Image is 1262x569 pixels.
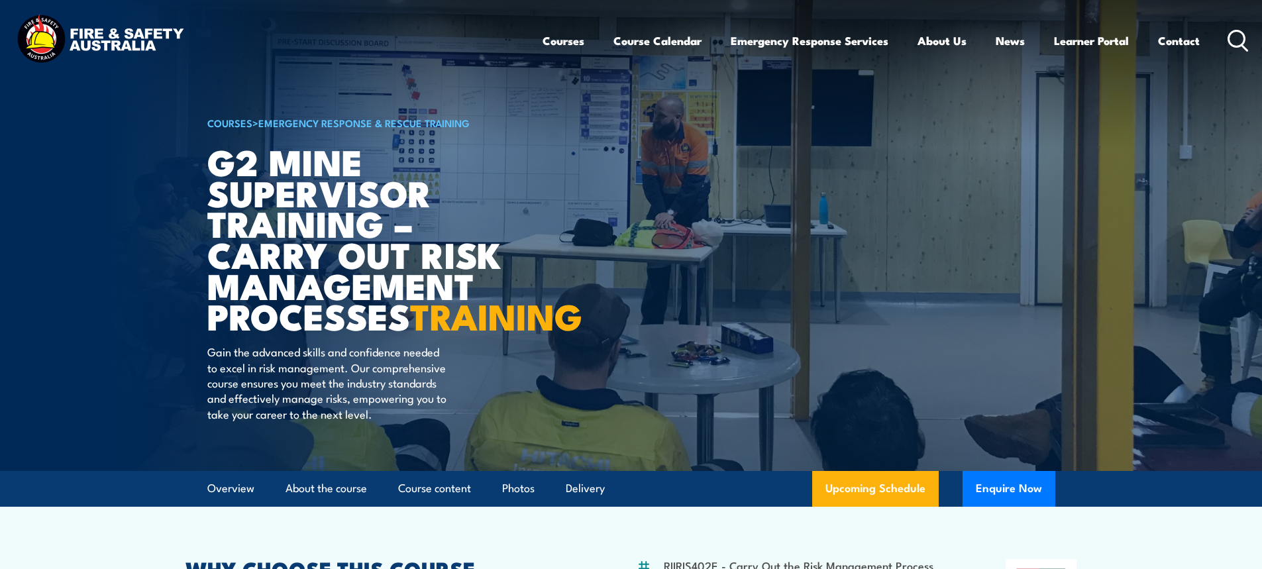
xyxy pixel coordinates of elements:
strong: TRAINING [410,287,582,342]
a: Course content [398,471,471,506]
a: Contact [1158,23,1200,58]
a: Learner Portal [1054,23,1129,58]
a: Overview [207,471,254,506]
a: About Us [918,23,967,58]
a: Emergency Response Services [731,23,888,58]
h1: G2 Mine Supervisor Training – Carry Out Risk Management Processes [207,146,535,331]
a: Upcoming Schedule [812,471,939,507]
h6: > [207,115,535,130]
a: Photos [502,471,535,506]
a: News [996,23,1025,58]
a: Delivery [566,471,605,506]
a: Courses [543,23,584,58]
a: Emergency Response & Rescue Training [258,115,470,130]
button: Enquire Now [963,471,1055,507]
a: COURSES [207,115,252,130]
p: Gain the advanced skills and confidence needed to excel in risk management. Our comprehensive cou... [207,344,449,421]
a: About the course [286,471,367,506]
a: Course Calendar [613,23,702,58]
